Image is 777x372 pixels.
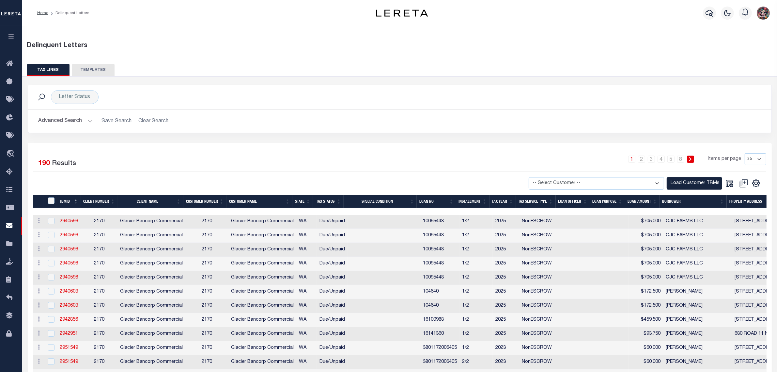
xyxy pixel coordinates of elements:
[296,229,317,243] td: WA
[60,275,78,280] a: 2940596
[313,195,344,208] th: Tax Status: activate to sort column ascending
[417,195,456,208] th: LOAN NO: activate to sort column ascending
[420,327,459,341] td: 16141360
[420,355,459,369] td: 3801172006405
[629,299,663,313] td: $172,500
[319,289,345,294] span: Due/Unpaid
[228,285,296,299] td: Glacier Bancorp Commercial
[667,156,675,163] a: 5
[120,261,183,266] span: Glacier Bancorp Commercial
[456,195,490,208] th: Installment: activate to sort column ascending
[629,341,663,355] td: $60,000
[459,355,493,369] td: 2/2
[493,243,519,257] td: 2025
[519,341,559,355] td: NonESCROW
[493,215,519,229] td: 2025
[663,355,732,369] td: [PERSON_NAME]
[94,317,104,322] span: 2170
[708,156,741,163] span: Items per page
[120,289,183,294] span: Glacier Bancorp Commercial
[519,271,559,285] td: NonESCROW
[51,90,99,104] div: Letter Status
[319,331,345,336] span: Due/Unpaid
[48,10,89,16] li: Delinquent Letters
[493,271,519,285] td: 2025
[519,285,559,299] td: NonESCROW
[94,219,104,224] span: 2170
[493,327,519,341] td: 2025
[94,346,104,350] span: 2170
[663,243,732,257] td: CJC FARMS LLC
[296,257,317,271] td: WA
[202,346,212,350] span: 2170
[493,285,519,299] td: 2025
[60,289,78,294] a: 2940603
[319,346,345,350] span: Due/Unpaid
[590,195,625,208] th: LOAN PURPOSE: activate to sort column ascending
[638,156,645,163] a: 2
[183,195,226,208] th: Customer Number: activate to sort column ascending
[490,195,516,208] th: Tax Year: activate to sort column ascending
[420,285,459,299] td: 104640
[60,247,78,252] a: 2940596
[677,156,684,163] a: 8
[420,271,459,285] td: 10095448
[202,219,212,224] span: 2170
[420,229,459,243] td: 10095448
[120,303,183,308] span: Glacier Bancorp Commercial
[459,341,493,355] td: 1/2
[72,64,115,76] button: TEMPLATES
[52,159,76,169] label: Results
[94,303,104,308] span: 2170
[556,195,590,208] th: LOAN OFFICER: activate to sort column ascending
[459,229,493,243] td: 1/2
[81,195,117,208] th: Client Number: activate to sort column ascending
[459,313,493,327] td: 1/2
[228,327,296,341] td: Glacier Bancorp Commercial
[459,299,493,313] td: 1/2
[420,341,459,355] td: 3801172006405
[319,247,345,252] span: Due/Unpaid
[663,313,732,327] td: [PERSON_NAME]
[120,219,183,224] span: Glacier Bancorp Commercial
[6,150,17,158] i: travel_explore
[493,355,519,369] td: 2023
[629,355,663,369] td: $60,000
[120,317,183,322] span: Glacier Bancorp Commercial
[39,115,93,127] button: Advanced Search
[202,233,212,238] span: 2170
[120,275,183,280] span: Glacier Bancorp Commercial
[94,247,104,252] span: 2170
[117,195,183,208] th: Client Name: activate to sort column ascending
[60,303,78,308] a: 2940603
[120,346,183,350] span: Glacier Bancorp Commercial
[493,229,519,243] td: 2025
[202,331,212,336] span: 2170
[94,360,104,364] span: 2170
[94,275,104,280] span: 2170
[296,313,317,327] td: WA
[519,327,559,341] td: NonESCROW
[120,331,183,336] span: Glacier Bancorp Commercial
[39,160,50,167] span: 190
[60,219,78,224] a: 2940596
[319,261,345,266] span: Due/Unpaid
[226,195,292,208] th: Customer Name: activate to sort column ascending
[663,285,732,299] td: [PERSON_NAME]
[60,346,78,350] a: 2951549
[519,229,559,243] td: NonESCROW
[629,215,663,229] td: $705,000
[319,360,345,364] span: Due/Unpaid
[57,195,81,208] th: TBMID: activate to sort column descending
[60,261,78,266] a: 2940596
[296,285,317,299] td: WA
[493,257,519,271] td: 2025
[120,233,183,238] span: Glacier Bancorp Commercial
[60,331,78,336] a: 2942951
[420,215,459,229] td: 10095448
[228,271,296,285] td: Glacier Bancorp Commercial
[459,257,493,271] td: 1/2
[228,243,296,257] td: Glacier Bancorp Commercial
[296,341,317,355] td: WA
[296,327,317,341] td: WA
